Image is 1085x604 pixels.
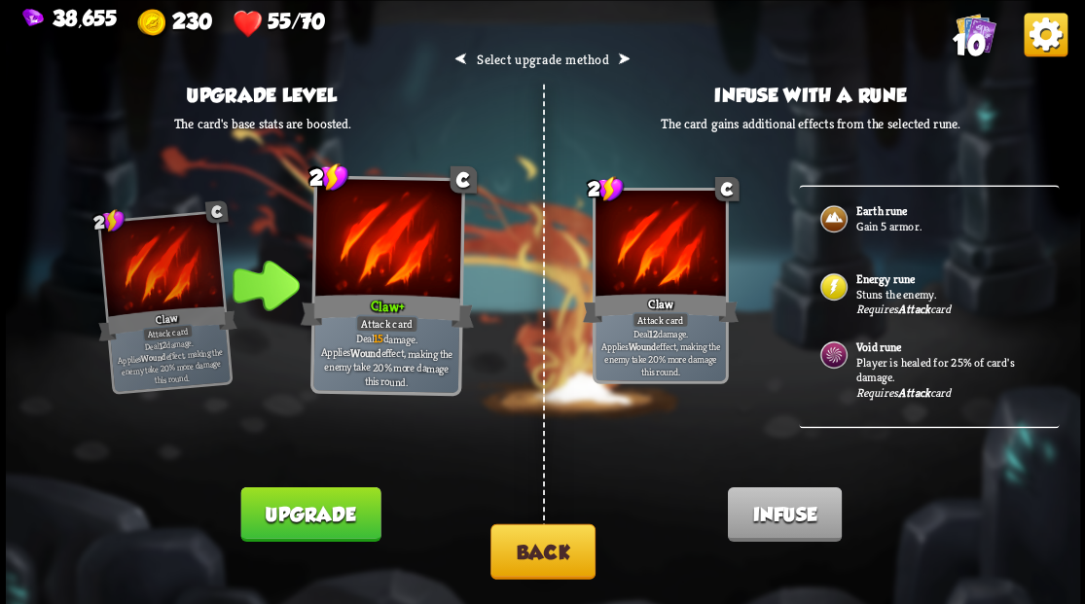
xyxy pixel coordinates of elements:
img: Void.png [817,338,849,370]
div: Claw+ [300,290,474,332]
b: Void rune [855,338,901,354]
img: Gold.png [137,8,167,38]
span: 230 [172,8,212,32]
div: Attack card [355,314,418,333]
div: 2 [308,161,349,193]
p: The card's base stats are boosted. [173,114,350,131]
div: Requires card [855,302,950,317]
button: Back [490,523,596,579]
div: Gold [137,8,211,38]
b: 15 [374,331,383,345]
p: Gain 5 armor. [855,218,1037,233]
div: Attack card [142,323,194,341]
b: Energy rune [855,271,914,287]
img: Energy.png [817,271,849,302]
img: Gem.png [22,8,44,28]
b: 12 [158,338,166,350]
div: 2 [92,207,127,234]
div: Requires card [855,384,950,400]
h2: ⮜ ⮞ [454,51,632,68]
p: Deal damage. Applies effect, making the enemy take 20% more damage this round. [598,327,722,378]
span: 55/70 [267,8,325,32]
div: View all the cards in your deck [956,13,995,57]
b: Wound [140,350,165,364]
div: Health [233,8,325,38]
img: Heart.png [233,8,263,38]
span: Select upgrade method [477,51,609,68]
img: Cards_Icon.png [956,13,995,53]
button: Infuse [727,486,841,541]
b: Earth rune [855,203,907,219]
div: C [714,176,739,200]
b: 12 [648,327,657,339]
p: The card gains additional effects from the selected rune. [660,114,959,131]
img: Earth.png [817,203,849,234]
b: Attack [897,302,929,317]
div: C [204,199,228,223]
b: Wound [350,344,381,359]
p: Stuns the enemy. [855,286,1037,302]
img: Indicator_Arrow.png [232,260,299,310]
div: Claw [96,301,237,343]
p: Deal damage. Applies effect, making the enemy take 20% more damage this round. [113,334,226,389]
b: Attack [897,384,929,400]
b: Wound [628,339,655,352]
button: Upgrade [240,486,380,541]
span: 10 [952,27,985,60]
p: Player is healed for 25% of card's damage. [855,354,1037,384]
h3: Infuse with a rune [660,84,959,105]
div: 2 [588,175,624,202]
h3: Upgrade level [173,84,350,105]
p: Deal damage. Applies effect, making the enemy take 20% more damage this round. [317,330,455,389]
div: Attack card [632,311,688,327]
div: C [450,165,477,193]
img: Options_Button.png [1024,13,1067,56]
div: Claw [582,291,738,326]
div: Gems [22,6,117,30]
